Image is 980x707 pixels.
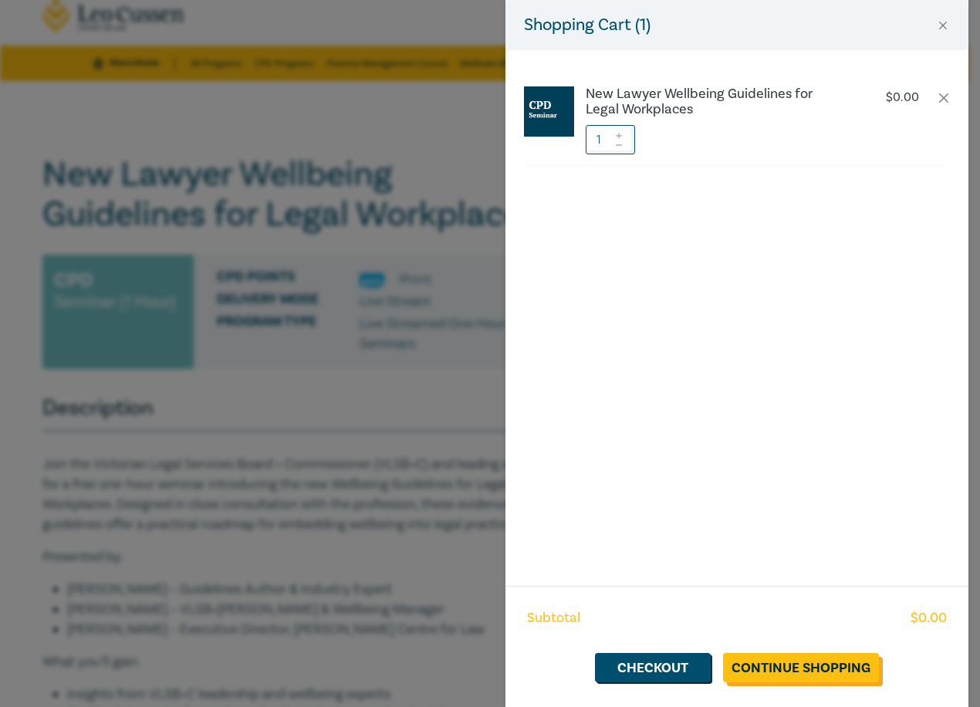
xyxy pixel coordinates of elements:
[936,19,950,32] button: Close
[524,86,574,137] img: CPD%20Seminar.jpg
[586,86,842,117] a: New Lawyer Wellbeing Guidelines for Legal Workplaces
[723,653,879,682] a: Continue Shopping
[527,608,580,628] span: Subtotal
[911,608,947,628] span: $ 0.00
[595,653,711,682] a: Checkout
[586,125,635,154] input: 1
[524,12,651,38] h5: Shopping Cart ( 1 )
[886,90,919,105] p: $ 0.00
